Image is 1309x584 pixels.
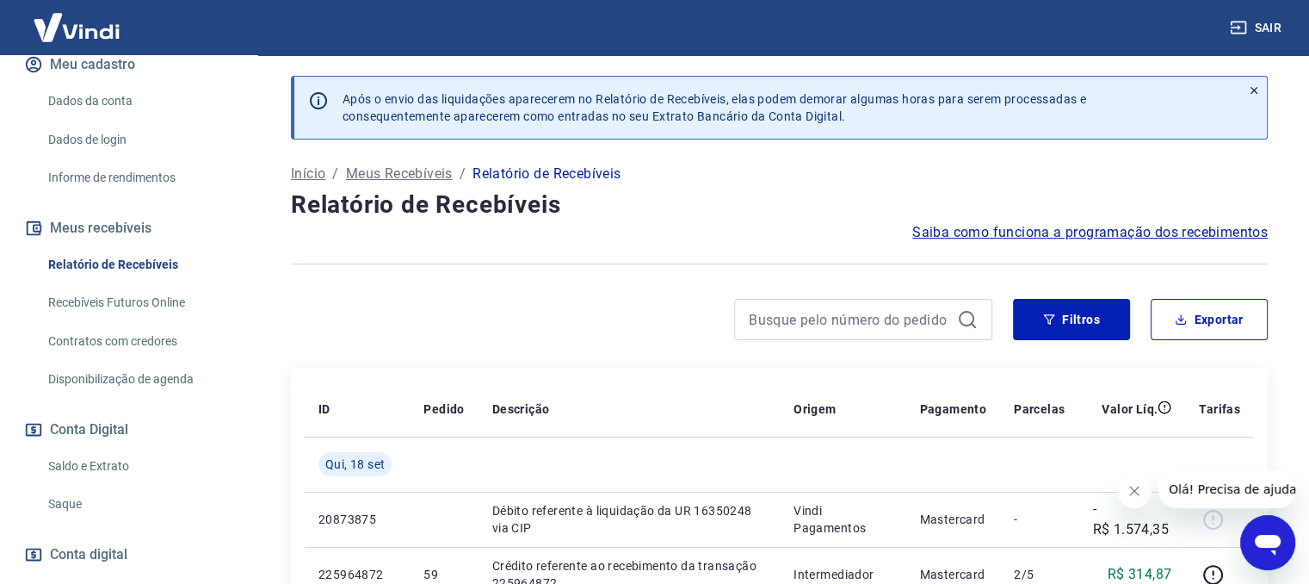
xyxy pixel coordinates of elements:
button: Meu cadastro [21,46,237,84]
p: Vindi Pagamentos [793,502,892,537]
a: Relatório de Recebíveis [41,247,237,283]
a: Saldo e Extrato [41,449,237,484]
p: Débito referente à liquidação da UR 16350248 via CIP [492,502,766,537]
a: Contratos com credores [41,324,237,359]
p: 2/5 [1014,566,1065,583]
button: Conta Digital [21,411,237,449]
p: 20873875 [318,511,396,528]
a: Dados da conta [41,84,237,119]
p: Tarifas [1199,401,1240,418]
p: Origem [793,401,836,418]
a: Saiba como funciona a programação dos recebimentos [912,222,1268,243]
p: 225964872 [318,566,396,583]
p: ID [318,401,330,418]
p: - [1014,511,1065,528]
button: Filtros [1013,299,1130,340]
p: Pagamento [920,401,987,418]
button: Meus recebíveis [21,209,237,247]
p: 59 [423,566,464,583]
img: Vindi [21,1,133,53]
a: Saque [41,487,237,522]
p: Descrição [492,401,550,418]
h4: Relatório de Recebíveis [291,188,1268,222]
p: Mastercard [920,566,987,583]
p: -R$ 1.574,35 [1092,499,1171,540]
p: / [460,164,466,184]
p: Intermediador [793,566,892,583]
a: Meus Recebíveis [346,164,453,184]
p: / [332,164,338,184]
input: Busque pelo número do pedido [749,307,950,332]
span: Conta digital [50,543,127,567]
a: Disponibilização de agenda [41,362,237,397]
a: Recebíveis Futuros Online [41,285,237,320]
button: Sair [1226,12,1288,44]
iframe: Fechar mensagem [1117,474,1152,508]
a: Conta digital [21,536,237,574]
span: Olá! Precisa de ajuda? [10,12,145,26]
p: Após o envio das liquidações aparecerem no Relatório de Recebíveis, elas podem demorar algumas ho... [343,90,1086,125]
p: Valor Líq. [1102,401,1158,418]
iframe: Mensagem da empresa [1158,470,1295,508]
iframe: Botão para abrir a janela de mensagens [1240,515,1295,570]
p: Relatório de Recebíveis [472,164,621,184]
p: Mastercard [920,511,987,528]
a: Início [291,164,325,184]
p: Pedido [423,401,464,418]
a: Dados de login [41,122,237,158]
a: Informe de rendimentos [41,160,237,196]
button: Exportar [1151,299,1268,340]
span: Qui, 18 set [325,456,385,473]
p: Parcelas [1014,401,1065,418]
